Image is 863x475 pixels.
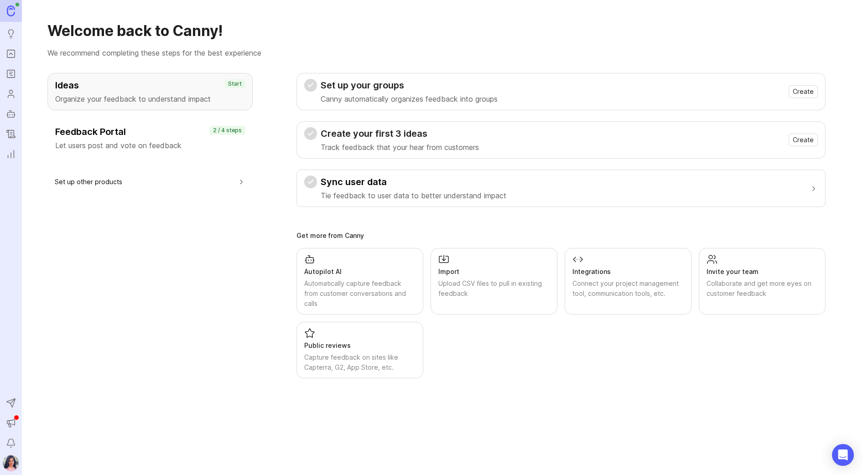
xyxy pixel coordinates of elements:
[47,22,837,40] h1: Welcome back to Canny!
[296,248,423,315] a: Autopilot AIAutomatically capture feedback from customer conversations and calls
[321,127,479,140] h3: Create your first 3 ideas
[707,279,818,299] div: Collaborate and get more eyes on customer feedback
[304,352,416,372] div: Capture feedback on sites like Capterra, G2, App Store, etc.
[3,395,19,411] button: Send to Autopilot
[304,170,818,207] button: Sync user dataTie feedback to user data to better understand impact
[3,435,19,451] button: Notifications
[55,140,245,151] p: Let users post and vote on feedback
[304,341,416,351] div: Public reviews
[321,93,498,104] p: Canny automatically organizes feedback into groups
[321,176,506,188] h3: Sync user data
[47,47,837,58] p: We recommend completing these steps for the best experience
[3,146,19,162] a: Reporting
[55,93,245,104] p: Organize your feedback to understand impact
[304,279,416,309] div: Automatically capture feedback from customer conversations and calls
[3,415,19,431] button: Announcements
[789,85,818,98] button: Create
[572,267,684,277] div: Integrations
[3,126,19,142] a: Changelog
[213,127,242,134] p: 2 / 4 steps
[304,267,416,277] div: Autopilot AI
[789,134,818,146] button: Create
[3,455,19,471] img: Aditi Sahani
[47,73,253,110] button: IdeasOrganize your feedback to understand impactStart
[296,232,826,239] div: Get more from Canny
[572,279,684,299] div: Connect your project management tool, communication tools, etc.
[3,106,19,122] a: Autopilot
[321,190,506,201] p: Tie feedback to user data to better understand impact
[3,46,19,62] a: Portal
[7,5,15,16] img: Canny Home
[3,66,19,82] a: Roadmaps
[832,444,854,466] div: Open Intercom Messenger
[3,26,19,42] a: Ideas
[793,135,814,145] span: Create
[565,248,691,315] a: IntegrationsConnect your project management tool, communication tools, etc.
[55,79,245,92] h3: Ideas
[321,79,498,92] h3: Set up your groups
[431,248,557,315] a: ImportUpload CSV files to pull in existing feedback
[228,80,242,88] p: Start
[699,248,826,315] a: Invite your teamCollaborate and get more eyes on customer feedback
[438,279,550,299] div: Upload CSV files to pull in existing feedback
[438,267,550,277] div: Import
[793,87,814,96] span: Create
[707,267,818,277] div: Invite your team
[296,322,423,378] a: Public reviewsCapture feedback on sites like Capterra, G2, App Store, etc.
[55,125,245,138] h3: Feedback Portal
[3,86,19,102] a: Users
[321,142,479,153] p: Track feedback that your hear from customers
[47,119,253,157] button: Feedback PortalLet users post and vote on feedback2 / 4 steps
[55,171,245,192] button: Set up other products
